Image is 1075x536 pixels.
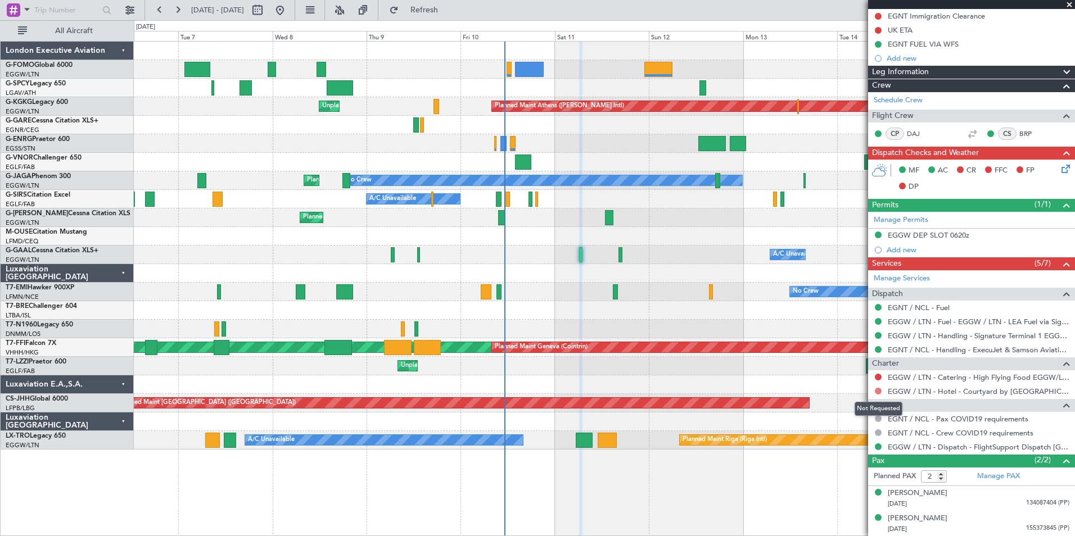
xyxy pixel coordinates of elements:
[888,331,1069,340] a: EGGW / LTN - Handling - Signature Terminal 1 EGGW / LTN
[6,229,33,235] span: M-OUSE
[888,317,1069,326] a: EGGW / LTN - Fuel - EGGW / LTN - LEA Fuel via Signature in EGGW
[683,431,767,448] div: Planned Maint Riga (Riga Intl)
[1026,165,1035,176] span: FP
[887,245,1069,255] div: Add new
[773,246,820,263] div: A/C Unavailable
[888,513,947,524] div: [PERSON_NAME]
[743,31,837,41] div: Mon 13
[6,358,29,365] span: T7-LZZI
[872,79,891,92] span: Crew
[401,357,586,374] div: Unplanned Maint [GEOGRAPHIC_DATA] ([GEOGRAPHIC_DATA])
[888,488,947,499] div: [PERSON_NAME]
[855,402,902,416] div: Not Requested
[1019,129,1045,139] a: BRP
[495,339,588,356] div: Planned Maint Geneva (Cointrin)
[888,345,1069,355] a: EGNT / NCL - Handling - ExecuJet & Samson Aviation Services [GEOGRAPHIC_DATA] / NCL
[998,128,1017,140] div: CS
[555,31,649,41] div: Sat 11
[6,321,37,328] span: T7-N1960
[888,525,907,533] span: [DATE]
[887,53,1069,63] div: Add new
[6,144,35,153] a: EGSS/STN
[6,284,74,291] a: T7-EMIHawker 900XP
[6,219,39,227] a: EGGW/LTN
[191,5,244,15] span: [DATE] - [DATE]
[6,303,77,310] a: T7-BREChallenger 604
[303,209,480,226] div: Planned Maint [GEOGRAPHIC_DATA] ([GEOGRAPHIC_DATA])
[307,172,484,189] div: Planned Maint [GEOGRAPHIC_DATA] ([GEOGRAPHIC_DATA])
[273,31,367,41] div: Wed 8
[6,441,39,449] a: EGGW/LTN
[793,283,819,300] div: No Crew
[874,95,923,106] a: Schedule Crew
[6,210,130,217] a: G-[PERSON_NAME]Cessna Citation XLS
[6,136,32,143] span: G-ENRG
[6,99,68,106] a: G-KGKGLegacy 600
[909,181,919,193] span: DP
[6,303,29,310] span: T7-BRE
[977,471,1020,482] a: Manage PAX
[6,62,73,69] a: G-FOMOGlobal 6000
[888,373,1069,382] a: EGGW / LTN - Catering - High Flying Food EGGW/LTN
[1026,524,1069,533] span: 155373845 (PP)
[6,433,66,439] a: LX-TROLegacy 650
[6,256,39,264] a: EGGW/LTN
[888,230,969,240] div: EGGW DEP SLOT 0620z
[6,192,27,198] span: G-SIRS
[367,31,460,41] div: Thu 9
[872,199,898,212] span: Permits
[888,25,913,35] div: UK ETA
[872,357,899,370] span: Charter
[6,80,66,87] a: G-SPCYLegacy 650
[1026,498,1069,508] span: 134087404 (PP)
[369,190,416,207] div: A/C Unavailable
[6,210,68,217] span: G-[PERSON_NAME]
[6,396,68,402] a: CS-JHHGlobal 6000
[6,192,70,198] a: G-SIRSCitation Excel
[907,129,932,139] a: DAJ
[6,293,39,301] a: LFMN/NCE
[460,31,554,41] div: Fri 10
[346,172,372,189] div: No Crew
[888,428,1033,438] a: EGNT / NCL - Crew COVID19 requirements
[6,311,31,320] a: LTBA/ISL
[6,173,71,180] a: G-JAGAPhenom 300
[6,173,31,180] span: G-JAGA
[874,273,930,284] a: Manage Services
[6,117,31,124] span: G-GARE
[322,98,464,115] div: Unplanned Maint [GEOGRAPHIC_DATA] (Ataturk)
[872,66,929,79] span: Leg Information
[178,31,272,41] div: Tue 7
[495,98,624,115] div: Planned Maint Athens ([PERSON_NAME] Intl)
[888,39,959,49] div: EGNT FUEL VIA WFS
[6,284,28,291] span: T7-EMI
[6,163,35,171] a: EGLF/FAB
[6,229,87,235] a: M-OUSECitation Mustang
[837,31,931,41] div: Tue 14
[6,396,30,402] span: CS-JHH
[6,117,98,124] a: G-GARECessna Citation XLS+
[34,2,99,19] input: Trip Number
[1035,454,1051,466] span: (2/2)
[872,257,901,270] span: Services
[12,22,122,40] button: All Aircraft
[6,358,66,365] a: T7-LZZIPraetor 600
[6,247,31,254] span: G-GAAL
[401,6,448,14] span: Refresh
[6,330,40,338] a: DNMM/LOS
[6,200,35,208] a: EGLF/FAB
[874,471,916,482] label: Planned PAX
[119,394,296,411] div: Planned Maint [GEOGRAPHIC_DATA] ([GEOGRAPHIC_DATA])
[874,215,928,226] a: Manage Permits
[6,62,34,69] span: G-FOMO
[995,165,1008,176] span: FFC
[6,107,39,116] a: EGGW/LTN
[6,89,36,97] a: LGAV/ATH
[6,181,39,190] a: EGGW/LTN
[888,11,985,21] div: EGNT Immigration Clearance
[6,70,39,79] a: EGGW/LTN
[6,237,38,246] a: LFMD/CEQ
[6,433,30,439] span: LX-TRO
[6,155,33,161] span: G-VNOR
[888,303,950,312] a: EGNT / NCL - Fuel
